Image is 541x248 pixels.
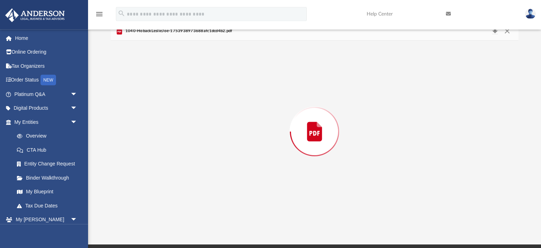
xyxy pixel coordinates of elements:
span: arrow_drop_down [70,213,85,227]
button: Close [501,26,514,36]
a: Platinum Q&Aarrow_drop_down [5,87,88,101]
a: Tax Due Dates [10,199,88,213]
span: arrow_drop_down [70,115,85,129]
button: Download [489,26,501,36]
a: Order StatusNEW [5,73,88,87]
img: User Pic [525,9,536,19]
a: My Entitiesarrow_drop_down [5,115,88,129]
a: Home [5,31,88,45]
a: Tax Organizers [5,59,88,73]
i: menu [95,10,104,18]
span: arrow_drop_down [70,87,85,102]
a: My Blueprint [10,185,85,199]
div: NEW [41,75,56,85]
a: Digital Productsarrow_drop_down [5,101,88,115]
a: Online Ordering [5,45,88,59]
img: Anderson Advisors Platinum Portal [3,8,67,22]
a: Binder Walkthrough [10,171,88,185]
div: Preview [111,22,518,223]
a: CTA Hub [10,143,88,157]
span: 1040-HobackLeslieJoe-1753938973688afc1dcd4b2.pdf [124,28,232,34]
span: arrow_drop_down [70,101,85,116]
a: My [PERSON_NAME] Teamarrow_drop_down [5,213,85,235]
a: menu [95,13,104,18]
a: Entity Change Request [10,157,88,171]
a: Overview [10,129,88,143]
i: search [118,10,125,17]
